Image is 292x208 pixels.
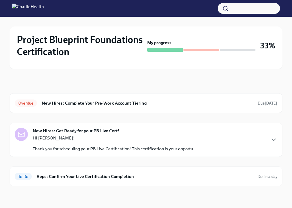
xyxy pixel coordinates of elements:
[17,34,145,58] h2: Project Blueprint Foundations Certification
[42,100,253,106] h6: New Hires: Complete Your Pre-Work Account Tiering
[258,100,277,106] span: September 8th, 2025 12:00
[33,146,197,152] p: Thank you for scheduling your PB Live Certification! This certification is your opportu...
[15,98,277,108] a: OverdueNew Hires: Complete Your Pre-Work Account TieringDue[DATE]
[258,174,277,179] span: Due
[10,81,36,88] div: In progress
[15,172,277,181] a: To DoReps: Confirm Your Live Certification CompletionDuein a day
[258,174,277,179] span: October 2nd, 2025 12:00
[15,174,32,179] span: To Do
[15,101,37,106] span: Overdue
[258,101,277,106] span: Due
[264,174,277,179] strong: in a day
[147,40,171,46] strong: My progress
[37,173,253,180] h6: Reps: Confirm Your Live Certification Completion
[12,4,44,13] img: CharlieHealth
[33,135,197,141] p: Hi [PERSON_NAME]!
[33,128,119,134] strong: New Hires: Get Ready for your PB Live Cert!
[260,40,275,51] h3: 33%
[265,101,277,106] strong: [DATE]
